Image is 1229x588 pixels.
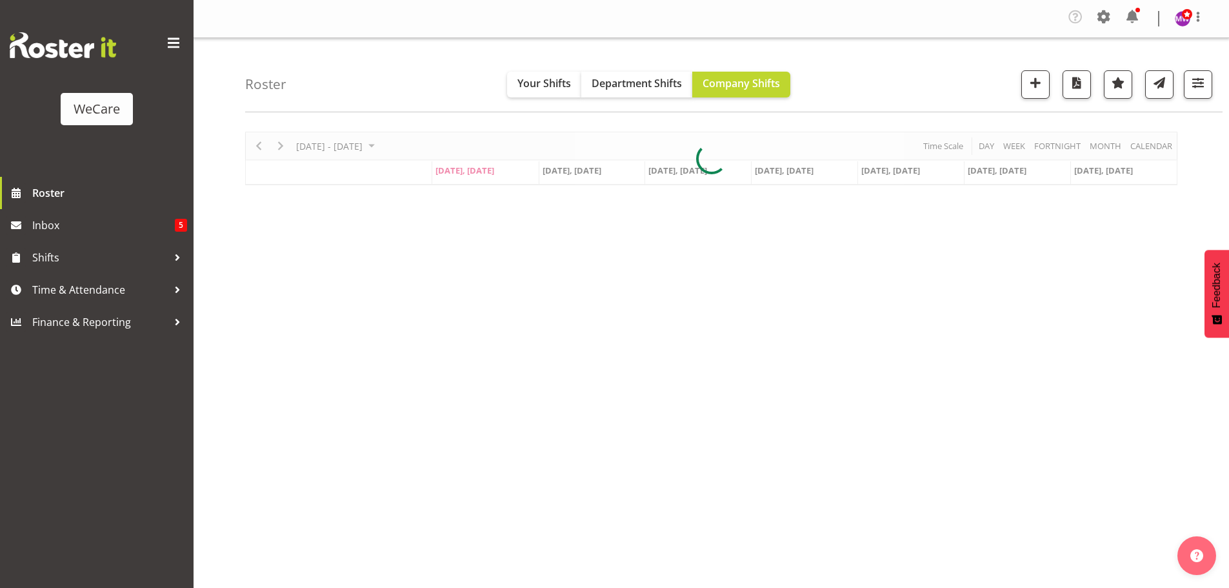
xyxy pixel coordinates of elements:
[1063,70,1091,99] button: Download a PDF of the roster according to the set date range.
[32,183,187,203] span: Roster
[1184,70,1212,99] button: Filter Shifts
[32,216,175,235] span: Inbox
[1190,549,1203,562] img: help-xxl-2.png
[1204,250,1229,338] button: Feedback - Show survey
[1021,70,1050,99] button: Add a new shift
[703,76,780,90] span: Company Shifts
[32,280,168,299] span: Time & Attendance
[74,99,120,119] div: WeCare
[517,76,571,90] span: Your Shifts
[1145,70,1174,99] button: Send a list of all shifts for the selected filtered period to all rostered employees.
[1104,70,1132,99] button: Highlight an important date within the roster.
[245,77,286,92] h4: Roster
[1211,263,1223,308] span: Feedback
[692,72,790,97] button: Company Shifts
[32,248,168,267] span: Shifts
[10,32,116,58] img: Rosterit website logo
[1175,11,1190,26] img: management-we-care10447.jpg
[175,219,187,232] span: 5
[581,72,692,97] button: Department Shifts
[592,76,682,90] span: Department Shifts
[32,312,168,332] span: Finance & Reporting
[507,72,581,97] button: Your Shifts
